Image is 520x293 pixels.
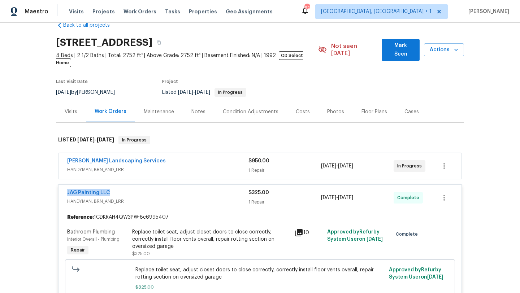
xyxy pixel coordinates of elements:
span: [DATE] [97,137,114,142]
span: Listed [162,90,246,95]
span: Properties [189,8,217,15]
div: 62 [304,4,309,12]
span: Mark Seen [387,41,414,59]
span: [DATE] [195,90,210,95]
span: $950.00 [248,158,269,163]
span: Projects [92,8,115,15]
span: In Progress [119,136,149,144]
div: 1 Repair [248,167,321,174]
a: JAG Painting LLC [67,190,110,195]
span: Repair [68,246,88,254]
span: Complete [397,194,422,201]
h6: LISTED [58,136,114,144]
span: Approved by Refurby System User on [389,267,443,280]
a: [PERSON_NAME] Landscaping Services [67,158,166,163]
span: Replace toilet seat, adjust closet doors to close correctly, correctly install floor vents overal... [135,266,385,281]
span: 4 Beds | 2 1/2 Baths | Total: 2752 ft² | Above Grade: 2752 ft² | Basement Finished: N/A | 1992 [56,52,318,66]
span: HANDYMAN, BRN_AND_LRR [67,166,248,173]
span: [PERSON_NAME] [465,8,509,15]
button: Copy Address [152,36,165,49]
span: Bathroom Plumbing [67,229,115,235]
div: Replace toilet seat, adjust closet doors to close correctly, correctly install floor vents overal... [132,228,290,250]
h2: [STREET_ADDRESS] [56,39,152,46]
span: [DATE] [427,275,443,280]
span: [GEOGRAPHIC_DATA], [GEOGRAPHIC_DATA] + 1 [321,8,432,15]
span: [DATE] [56,90,71,95]
span: - [321,194,353,201]
span: $325.00 [135,284,385,291]
div: 1CDKRAH4QW3PW-8e6995407 [58,211,461,224]
span: [DATE] [77,137,95,142]
span: - [77,137,114,142]
span: - [178,90,210,95]
span: Visits [69,8,84,15]
div: Notes [191,108,205,115]
div: LISTED [DATE]-[DATE]In Progress [56,128,464,152]
span: [DATE] [178,90,193,95]
div: Condition Adjustments [223,108,278,115]
span: [DATE] [338,195,353,200]
span: Not seen [DATE] [331,43,377,57]
span: [DATE] [321,163,336,169]
span: $325.00 [248,190,269,195]
span: - [321,162,353,170]
span: Actions [430,45,458,54]
div: Photos [327,108,344,115]
div: Costs [296,108,310,115]
div: 10 [295,228,323,237]
button: Actions [424,43,464,57]
div: Cases [404,108,419,115]
div: Visits [65,108,77,115]
span: Geo Assignments [226,8,273,15]
span: [DATE] [338,163,353,169]
span: Project [162,79,178,84]
span: Last Visit Date [56,79,88,84]
span: Complete [396,231,421,238]
span: HANDYMAN, BRN_AND_LRR [67,198,248,205]
span: OD Select Home [56,51,303,67]
div: by [PERSON_NAME] [56,88,123,97]
a: Back to all projects [56,22,125,29]
span: Work Orders [123,8,156,15]
div: 1 Repair [248,198,321,206]
b: Reference: [67,214,94,221]
span: [DATE] [321,195,336,200]
span: Maestro [25,8,48,15]
span: In Progress [397,162,425,170]
span: In Progress [215,90,246,95]
div: Work Orders [95,108,126,115]
span: Interior Overall - Plumbing [67,237,120,241]
div: Floor Plans [361,108,387,115]
button: Mark Seen [382,39,420,61]
span: Approved by Refurby System User on [327,229,383,242]
span: Tasks [165,9,180,14]
span: $325.00 [132,252,150,256]
span: [DATE] [367,237,383,242]
div: Maintenance [144,108,174,115]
